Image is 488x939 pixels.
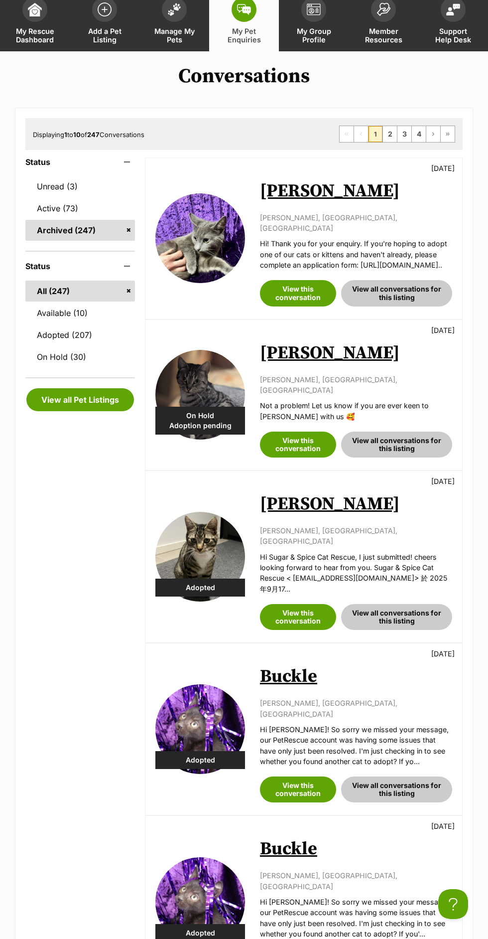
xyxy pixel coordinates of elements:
header: Status [25,157,135,166]
img: dashboard-icon-eb2f2d2d3e046f16d808141f083e7271f6b2e854fb5c12c21221c1fb7104beca.svg [28,2,42,16]
a: Unread (3) [25,176,135,197]
a: [PERSON_NAME] [260,180,400,202]
strong: 247 [87,131,100,139]
a: Archived (247) [25,220,135,241]
span: My Pet Enquiries [222,27,266,44]
img: Cousin Jeffrey [155,512,245,602]
a: View this conversation [260,280,336,306]
a: View all conversations for this listing [341,280,452,306]
p: Not a problem! Let us know if you are ever keen to [PERSON_NAME] with us 🥰 [260,400,452,422]
img: pet-enquiries-icon-7e3ad2cf08bfb03b45e93fb7055b45f3efa6380592205ae92323e6603595dc1f.svg [237,4,251,15]
a: Buckle [260,838,317,860]
span: Member Resources [361,27,406,44]
strong: 10 [73,131,81,139]
p: [PERSON_NAME], [GEOGRAPHIC_DATA], [GEOGRAPHIC_DATA] [260,212,452,234]
a: View all conversations for this listing [341,604,452,630]
span: Displaying to of Conversations [33,131,144,139]
img: member-resources-icon-8e73f808a243e03378d46382f2149f9095a855e16c252ad45f914b54edf8863c.svg [376,2,390,16]
iframe: Help Scout Beacon - Open [438,889,468,919]
a: [PERSON_NAME] [260,493,400,515]
img: help-desk-icon-fdf02630f3aa405de69fd3d07c3f3aa587a6932b1a1747fa1d2bba05be0121f9.svg [446,3,460,15]
a: All (247) [25,281,135,302]
img: Buckle [155,684,245,774]
a: Buckle [260,665,317,688]
a: Adopted (207) [25,324,135,345]
p: [PERSON_NAME], [GEOGRAPHIC_DATA], [GEOGRAPHIC_DATA] [260,698,452,719]
a: View this conversation [260,604,336,630]
div: Adopted [155,751,245,769]
a: View all Pet Listings [26,388,134,411]
img: group-profile-icon-3fa3cf56718a62981997c0bc7e787c4b2cf8bcc04b72c1350f741eb67cf2f40e.svg [307,3,321,15]
a: Page 4 [412,126,426,142]
a: Active (73) [25,198,135,219]
strong: 1 [64,131,67,139]
span: Page 1 [368,126,382,142]
nav: Pagination [339,126,455,143]
a: Last page [441,126,455,142]
a: View all conversations for this listing [341,777,452,802]
img: manage-my-pets-icon-02211641906a0b7f246fdf0571729dbe1e7629f14944591b6c1af311fb30b64b.svg [167,3,181,16]
img: add-pet-listing-icon-0afa8454b4691262ce3f59096e99ab1cd57d4a30225e0717b998d2c9b9846f56.svg [98,2,112,16]
p: [DATE] [431,325,455,335]
p: Hi [PERSON_NAME]! So sorry we missed your message, our PetRescue account was having some issues t... [260,724,452,767]
p: [DATE] [431,476,455,486]
img: Tim Tam [155,193,245,283]
a: Page 3 [397,126,411,142]
p: [PERSON_NAME], [GEOGRAPHIC_DATA], [GEOGRAPHIC_DATA] [260,870,452,892]
span: First page [340,126,354,142]
p: Hi Sugar & Spice Cat Rescue, I just submitted! cheers looking forward to hear from you. Sugar & S... [260,552,452,594]
p: [DATE] [431,648,455,659]
p: [DATE] [431,821,455,831]
span: Manage My Pets [152,27,197,44]
span: My Group Profile [291,27,336,44]
p: [PERSON_NAME], [GEOGRAPHIC_DATA], [GEOGRAPHIC_DATA] [260,374,452,396]
span: Add a Pet Listing [82,27,127,44]
header: Status [25,262,135,271]
p: [DATE] [431,163,455,173]
a: Page 2 [383,126,397,142]
a: View this conversation [260,777,336,802]
img: Avery [155,350,245,440]
a: View this conversation [260,432,336,458]
span: My Rescue Dashboard [12,27,57,44]
a: [PERSON_NAME] [260,342,400,364]
p: Hi [PERSON_NAME]! So sorry we missed your message, our PetRescue account was having some issues t... [260,897,452,939]
p: Hi! Thank you for your enquiry. If you're hoping to adopt one of our cats or kittens and haven't ... [260,238,452,270]
span: Support Help Desk [431,27,476,44]
span: Adoption pending [155,421,245,431]
a: Available (10) [25,303,135,323]
a: View all conversations for this listing [341,432,452,458]
a: Next page [426,126,440,142]
a: On Hold (30) [25,346,135,367]
p: [PERSON_NAME], [GEOGRAPHIC_DATA], [GEOGRAPHIC_DATA] [260,525,452,547]
div: Adopted [155,579,245,597]
span: Previous page [354,126,368,142]
div: On Hold [155,407,245,435]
